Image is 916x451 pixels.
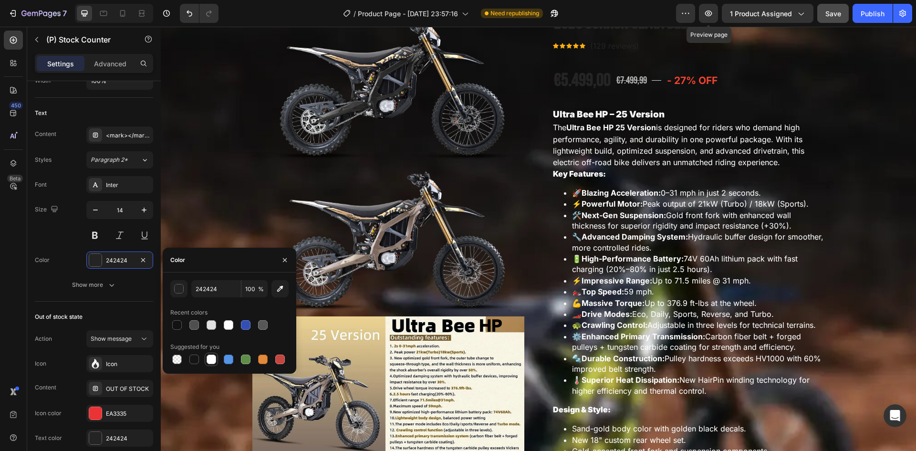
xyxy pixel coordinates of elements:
[20,161,160,171] div: ❓Visit Help center
[19,84,172,100] p: How can we help?
[106,360,151,368] div: Icon
[406,96,495,105] strong: Ultra Bee HP 25 Version
[411,161,664,171] p: 🚀 0–31 mph in just 2 seconds.
[7,175,23,182] div: Beta
[14,193,177,210] a: Join community
[35,109,47,117] div: Text
[504,42,559,65] pre: - 27% off
[14,157,177,175] a: ❓Visit Help center
[106,409,151,418] div: EA3335
[37,322,58,328] span: Home
[170,343,219,351] div: Suggested for you
[722,4,813,23] button: 1 product assigned
[20,120,159,130] div: Send us a message
[20,179,160,189] div: Watch Youtube tutorials
[35,256,50,264] div: Color
[411,408,664,419] p: New 18" custom rear wheel set.
[421,260,463,270] strong: Top Speed:
[20,130,159,140] div: We typically reply in under 30 minutes
[817,4,849,23] button: Save
[853,4,893,23] button: Publish
[411,205,664,226] p: 🔧 Hydraulic buffer design for smoother, more controlled rides.
[106,131,151,140] div: <mark></mark> ONLY %number% LEFT IN-STOCK
[191,280,241,297] input: Eg: FFFFFF
[86,330,153,347] button: Show message
[421,184,505,193] strong: Next-Gen Suspension:
[421,161,500,171] strong: Blazing Acceleration:
[411,282,664,293] p: 🏎️ Eco, Daily, Sports, Reverse, and Turbo.
[35,335,52,343] div: Action
[72,280,116,290] div: Show more
[20,228,171,238] h2: 💡 Share your ideas
[421,305,544,315] strong: Enhanced Primary Transmission:
[106,434,151,443] div: 242424
[94,59,126,69] p: Advanced
[20,197,160,207] div: Join community
[106,181,151,189] div: Inter
[455,45,487,63] div: €7.499,99
[62,8,67,19] p: 7
[258,285,264,294] span: %
[411,304,664,326] p: ⚙️ Carbon fiber belt + forged pulleys + tungsten carbide coating for strength and efficiency.
[161,27,916,451] iframe: Design area
[19,68,172,84] p: Hi there,
[392,378,450,388] strong: Design & Style:
[825,10,841,18] span: Save
[421,205,527,215] strong: Advanced Damping System:
[730,9,792,19] span: 1 product assigned
[35,180,47,189] div: Font
[9,102,23,109] div: 450
[411,348,664,369] p: 🌡️ New HairPin winding technology for higher efficiency and thermal control.
[170,256,185,264] div: Color
[411,419,664,430] p: Gold-accented front fork and suspension components.
[861,9,885,19] div: Publish
[411,293,664,304] p: 🐢 Adjustable in three levels for technical terrains.
[170,308,208,317] div: Recent colors
[19,21,74,31] img: logo
[421,348,519,358] strong: Superior Heat Dissipation:
[35,434,62,442] div: Text color
[392,142,445,152] strong: Key Features:
[411,183,664,205] p: 🛠️ Gold front fork with enhanced wall thickness for superior rigidity and impact resistance (+30%).
[421,227,523,237] strong: High-Performance Battery:
[421,272,484,281] strong: Massive Torque:
[164,15,181,32] div: Close
[35,383,56,392] div: Content
[35,203,60,216] div: Size
[421,294,487,303] strong: Crawling Control:
[94,15,113,34] img: Profile image for Ann
[421,172,482,182] strong: Powerful Motor:
[35,409,62,418] div: Icon color
[10,112,181,148] div: Send us a messageWe typically reply in under 30 minutes
[421,249,491,259] strong: Impressive Range:
[14,175,177,193] a: Watch Youtube tutorials
[421,327,504,336] strong: Durable Construction:
[4,4,71,23] button: 7
[358,9,458,19] span: Product Page - [DATE] 23:57:16
[411,172,664,182] p: ⚡ Peak output of 21kW (Turbo) / 18kW (Sports).
[354,9,356,19] span: /
[46,34,127,45] p: (P) Stock Counter
[392,96,644,140] p: The is designed for riders who demand high performance, agility, and durability in one powerful p...
[392,82,504,93] strong: Ultra Bee HP – 25 Version
[127,322,160,328] span: Messages
[86,151,153,168] button: Paragraph 2*
[392,41,451,66] div: €5.499,00
[421,283,471,292] strong: Drive Modes:
[35,313,83,321] div: Out of stock state
[130,15,149,34] img: Profile image for George
[411,271,664,282] p: 💪 Up to 376.9 ft-lbs at the wheel.
[20,255,171,274] button: Send Feedback
[411,249,664,259] p: ⚡ Up to 71.5 miles @ 31 mph.
[35,130,56,138] div: Content
[112,15,131,34] img: Profile image for Zoe
[411,397,664,407] p: Sand-gold body color with golden black decals.
[91,156,128,164] span: Paragraph 2*
[411,260,664,270] p: 🏍️ 59 mph.
[490,9,539,18] span: Need republishing
[106,385,151,393] div: OUT OF STOCK
[106,256,134,265] div: 242424
[884,404,906,427] iframe: Intercom live chat
[35,276,153,294] button: Show more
